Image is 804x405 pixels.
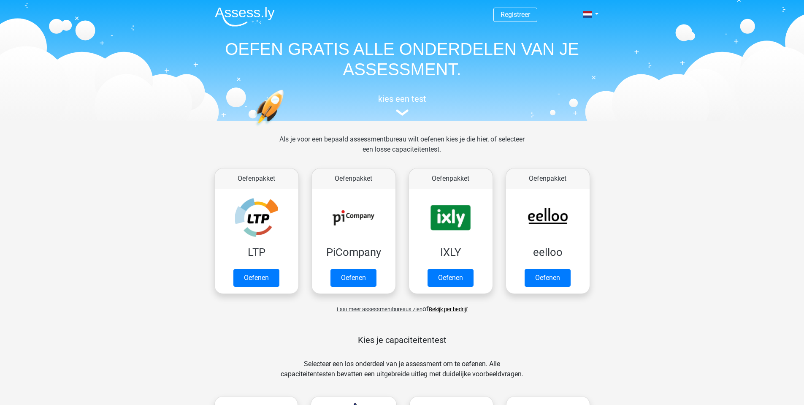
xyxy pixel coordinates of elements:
[429,306,468,313] a: Bekijk per bedrijf
[208,94,596,116] a: kies een test
[337,306,422,313] span: Laat meer assessmentbureaus zien
[208,94,596,104] h5: kies een test
[330,269,376,287] a: Oefenen
[428,269,474,287] a: Oefenen
[222,335,582,345] h5: Kies je capaciteitentest
[396,109,409,116] img: assessment
[215,7,275,27] img: Assessly
[254,90,317,166] img: oefenen
[233,269,279,287] a: Oefenen
[208,297,596,314] div: of
[208,39,596,79] h1: OEFEN GRATIS ALLE ONDERDELEN VAN JE ASSESSMENT.
[501,11,530,19] a: Registreer
[273,359,531,389] div: Selecteer een los onderdeel van je assessment om te oefenen. Alle capaciteitentesten bevatten een...
[273,134,531,165] div: Als je voor een bepaald assessmentbureau wilt oefenen kies je die hier, of selecteer een losse ca...
[525,269,571,287] a: Oefenen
